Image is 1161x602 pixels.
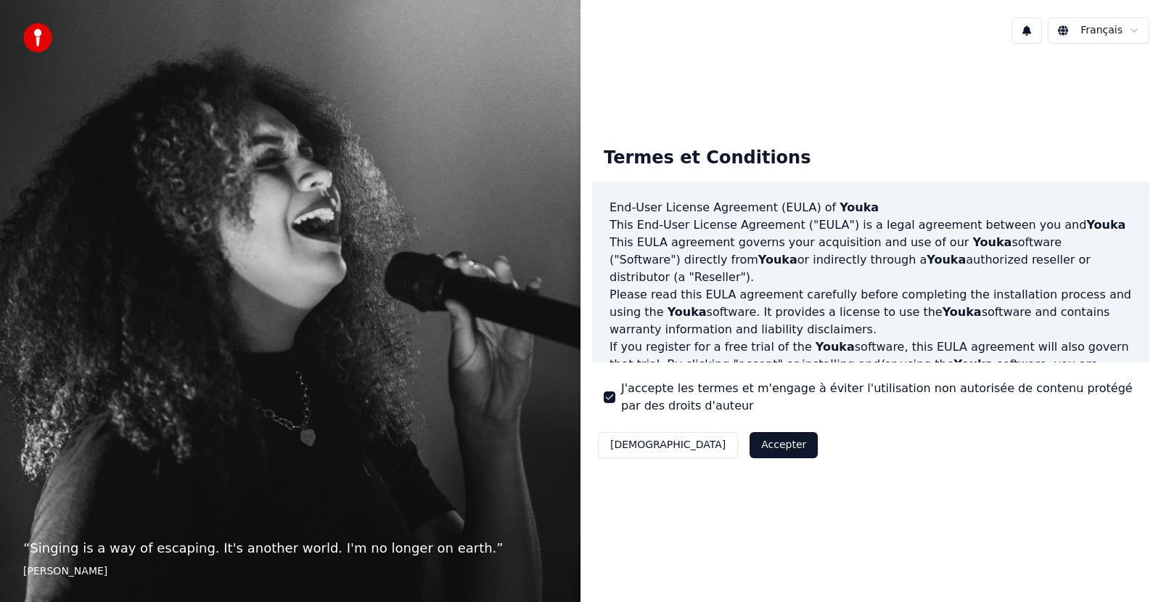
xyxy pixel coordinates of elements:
[610,216,1132,234] p: This End-User License Agreement ("EULA") is a legal agreement between you and
[610,338,1132,408] p: If you register for a free trial of the software, this EULA agreement will also govern that trial...
[972,235,1012,249] span: Youka
[598,432,738,458] button: [DEMOGRAPHIC_DATA]
[610,286,1132,338] p: Please read this EULA agreement carefully before completing the installation process and using th...
[816,340,855,354] span: Youka
[1086,218,1125,232] span: Youka
[621,380,1138,415] label: J'accepte les termes et m'engage à éviter l'utilisation non autorisée de contenu protégé par des ...
[610,199,1132,216] h3: End-User License Agreement (EULA) of
[23,23,52,52] img: youka
[927,253,966,267] span: Youka
[23,538,557,558] p: “ Singing is a way of escaping. It's another world. I'm no longer on earth. ”
[840,200,879,214] span: Youka
[954,357,993,371] span: Youka
[668,305,707,319] span: Youka
[750,432,818,458] button: Accepter
[943,305,982,319] span: Youka
[758,253,797,267] span: Youka
[23,564,557,579] footer: [PERSON_NAME]
[610,234,1132,286] p: This EULA agreement governs your acquisition and use of our software ("Software") directly from o...
[592,135,822,182] div: Termes et Conditions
